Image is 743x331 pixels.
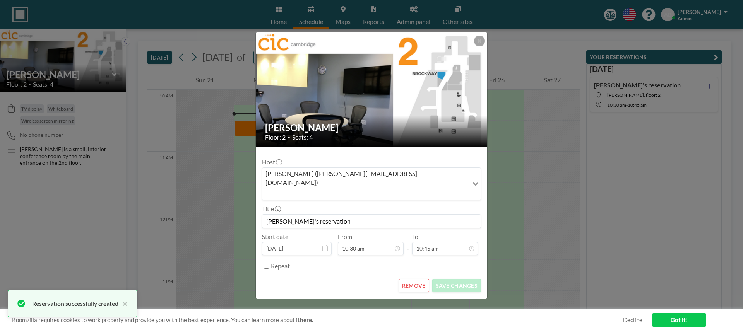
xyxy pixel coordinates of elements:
[432,279,481,292] button: SAVE CHANGES
[265,133,286,141] span: Floor: 2
[288,135,290,140] span: •
[412,233,418,241] label: To
[118,299,128,308] button: close
[399,279,429,292] button: REMOVE
[407,235,409,253] span: -
[262,233,288,241] label: Start date
[623,316,642,324] a: Decline
[652,313,706,327] a: Got it!
[12,316,623,324] span: Roomzilla requires cookies to work properly and provide you with the best experience. You can lea...
[262,158,281,166] label: Host
[32,299,118,308] div: Reservation successfully created
[262,215,481,228] input: (No title)
[271,262,290,270] label: Repeat
[263,188,468,198] input: Search for option
[262,168,481,200] div: Search for option
[256,32,488,148] img: 537.png
[292,133,313,141] span: Seats: 4
[338,233,352,241] label: From
[265,122,479,133] h2: [PERSON_NAME]
[300,316,313,323] a: here.
[264,169,467,187] span: [PERSON_NAME] ([PERSON_NAME][EMAIL_ADDRESS][DOMAIN_NAME])
[262,205,280,213] label: Title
